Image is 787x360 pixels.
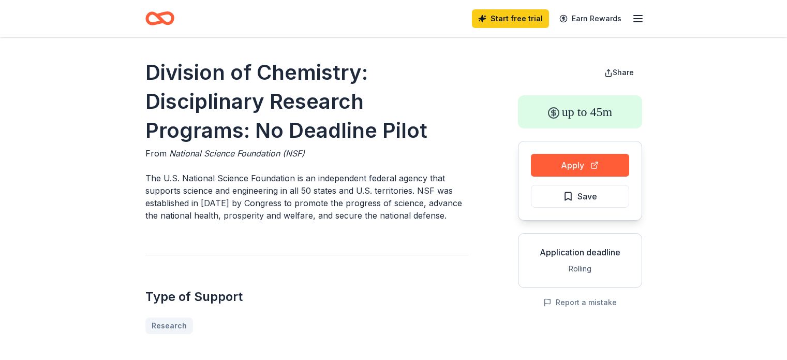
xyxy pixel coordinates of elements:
a: Home [145,6,174,31]
div: up to 45m [518,95,642,128]
span: Share [613,68,634,77]
h2: Type of Support [145,289,468,305]
button: Apply [531,154,629,177]
button: Share [596,62,642,83]
h1: Division of Chemistry: Disciplinary Research Programs: No Deadline Pilot [145,58,468,145]
a: Start free trial [472,9,549,28]
span: Save [577,190,597,203]
a: Earn Rewards [553,9,628,28]
span: National Science Foundation (NSF) [169,148,305,159]
button: Report a mistake [543,296,617,309]
p: The U.S. National Science Foundation is an independent federal agency that supports science and e... [145,172,468,222]
button: Save [531,185,629,208]
div: From [145,147,468,160]
div: Rolling [527,263,633,275]
div: Application deadline [527,246,633,258]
